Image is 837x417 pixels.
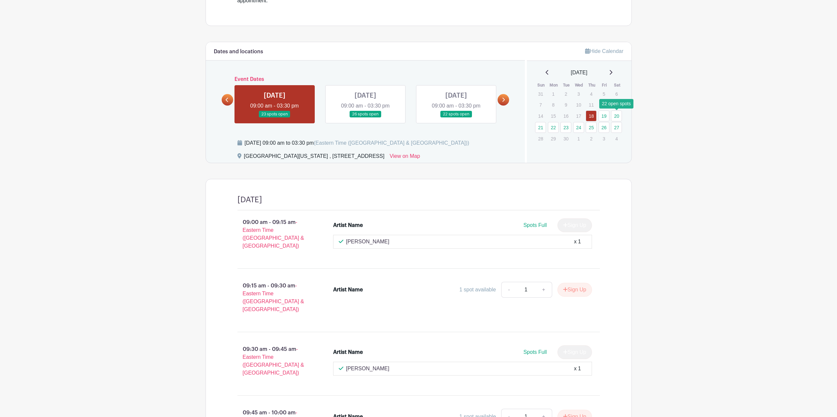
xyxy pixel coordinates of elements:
th: Mon [548,82,560,88]
a: 19 [599,110,609,121]
div: Artist Name [333,221,363,229]
span: Spots Full [523,349,547,355]
p: 09:00 am - 09:15 am [227,216,323,253]
div: 1 spot available [459,286,496,294]
p: 29 [548,134,559,144]
div: 22 open spots [599,99,633,109]
th: Sun [535,82,548,88]
th: Fri [598,82,611,88]
p: 10 [573,100,584,110]
a: 24 [573,122,584,133]
a: 22 [548,122,559,133]
th: Thu [585,82,598,88]
p: 5 [599,89,609,99]
p: 7 [535,100,546,110]
p: 8 [548,100,559,110]
th: Tue [560,82,573,88]
p: 17 [573,111,584,121]
p: 28 [535,134,546,144]
span: (Eastern Time ([GEOGRAPHIC_DATA] & [GEOGRAPHIC_DATA])) [314,140,469,146]
a: 26 [599,122,609,133]
th: Wed [573,82,586,88]
h6: Dates and locations [214,49,263,55]
p: 1 [548,89,559,99]
a: 18 [586,110,597,121]
span: Spots Full [523,222,547,228]
div: [GEOGRAPHIC_DATA][US_STATE] , [STREET_ADDRESS] [244,152,384,163]
a: 20 [611,110,622,121]
p: 4 [586,89,597,99]
span: - Eastern Time ([GEOGRAPHIC_DATA] & [GEOGRAPHIC_DATA]) [243,283,304,312]
a: 23 [560,122,571,133]
div: x 1 [574,365,581,373]
a: - [501,282,516,298]
p: 3 [599,134,609,144]
a: Hide Calendar [585,48,623,54]
p: 15 [548,111,559,121]
p: 12 [599,100,609,110]
p: 09:30 am - 09:45 am [227,343,323,380]
div: Artist Name [333,286,363,294]
p: 11 [586,100,597,110]
p: 1 [573,134,584,144]
th: Sat [611,82,624,88]
span: - Eastern Time ([GEOGRAPHIC_DATA] & [GEOGRAPHIC_DATA]) [243,219,304,249]
div: x 1 [574,238,581,246]
a: 27 [611,122,622,133]
p: 4 [611,134,622,144]
a: 25 [586,122,597,133]
p: 14 [535,111,546,121]
h4: [DATE] [237,195,262,205]
p: 2 [586,134,597,144]
p: 31 [535,89,546,99]
a: View on Map [390,152,420,163]
a: + [535,282,552,298]
p: 3 [573,89,584,99]
p: [PERSON_NAME] [346,238,389,246]
p: 09:15 am - 09:30 am [227,279,323,316]
h6: Event Dates [233,76,498,83]
button: Sign Up [557,283,592,297]
span: - Eastern Time ([GEOGRAPHIC_DATA] & [GEOGRAPHIC_DATA]) [243,346,304,376]
p: 9 [560,100,571,110]
a: 21 [535,122,546,133]
p: 30 [560,134,571,144]
p: 6 [611,89,622,99]
p: [PERSON_NAME] [346,365,389,373]
div: [DATE] 09:00 am to 03:30 pm [245,139,469,147]
p: 16 [560,111,571,121]
span: [DATE] [571,69,587,77]
div: Artist Name [333,348,363,356]
p: 2 [560,89,571,99]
